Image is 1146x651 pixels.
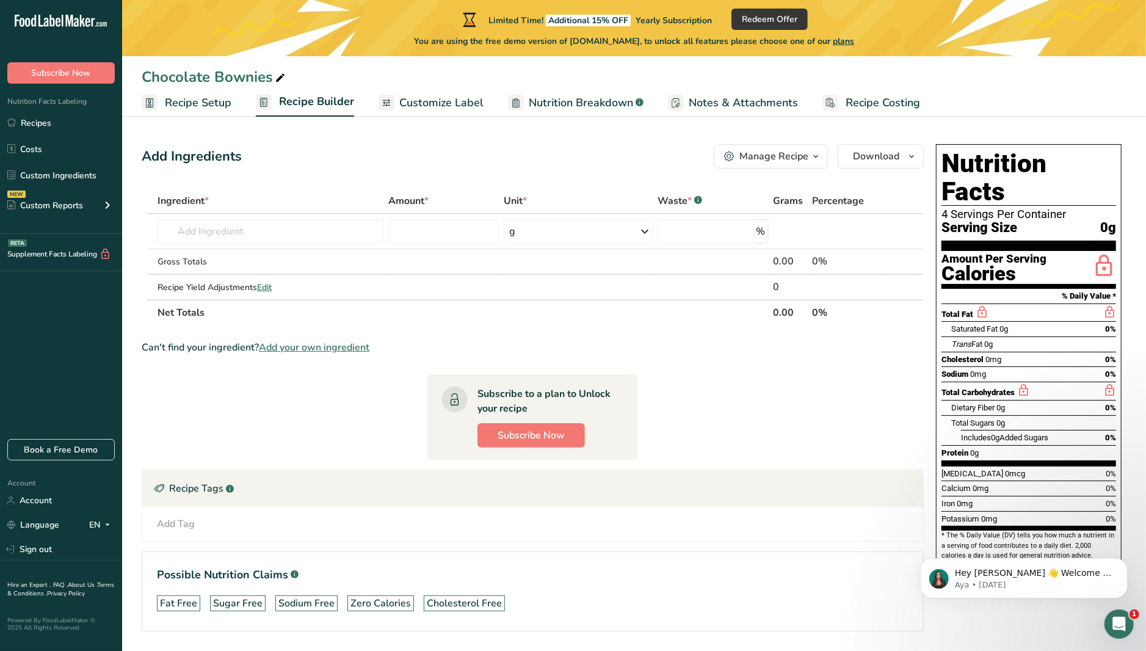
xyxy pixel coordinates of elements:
[985,355,1001,364] span: 0mg
[256,88,354,117] a: Recipe Builder
[902,533,1146,618] iframe: Intercom notifications message
[941,531,1116,561] section: * The % Daily Value (DV) tells you how much a nutrient in a serving of food contributes to a dail...
[774,194,803,208] span: Grams
[941,499,955,508] span: Iron
[7,191,26,198] div: NEW
[7,439,115,460] a: Book a Free Demo
[833,35,854,47] span: plans
[546,15,631,26] span: Additional 15% OFF
[7,581,51,589] a: Hire an Expert .
[996,418,1005,427] span: 0g
[427,596,502,611] div: Cholesterol Free
[1106,469,1116,478] span: 0%
[32,67,91,79] span: Subscribe Now
[668,89,798,117] a: Notes & Attachments
[213,596,263,611] div: Sugar Free
[636,15,712,26] span: Yearly Subscription
[822,89,920,117] a: Recipe Costing
[477,423,585,448] button: Subscribe Now
[774,254,808,269] div: 0.00
[1105,355,1116,364] span: 0%
[731,9,808,30] button: Redeem Offer
[1105,369,1116,379] span: 0%
[278,596,335,611] div: Sodium Free
[142,89,231,117] a: Recipe Setup
[941,208,1116,220] div: 4 Servings Per Container
[838,144,924,169] button: Download
[89,518,115,533] div: EN
[158,281,383,294] div: Recipe Yield Adjustments
[951,418,995,427] span: Total Sugars
[941,469,1003,478] span: [MEDICAL_DATA]
[498,428,565,443] span: Subscribe Now
[689,95,798,111] span: Notes & Attachments
[142,66,288,88] div: Chocolate Bownies
[68,581,97,589] a: About Us .
[399,95,484,111] span: Customize Label
[991,433,999,442] span: 0g
[951,324,998,333] span: Saturated Fat
[508,89,644,117] a: Nutrition Breakdown
[951,340,982,349] span: Fat
[714,144,828,169] button: Manage Recipe
[158,219,383,244] input: Add Ingredient
[8,239,27,247] div: BETA
[1106,484,1116,493] span: 0%
[941,253,1046,265] div: Amount Per Serving
[658,194,702,208] div: Waste
[810,299,887,325] th: 0%
[388,194,429,208] span: Amount
[1100,220,1116,236] span: 0g
[970,369,986,379] span: 0mg
[981,514,997,523] span: 0mg
[7,62,115,84] button: Subscribe Now
[984,340,993,349] span: 0g
[941,355,984,364] span: Cholesterol
[1105,433,1116,442] span: 0%
[259,340,369,355] span: Add your own ingredient
[529,95,633,111] span: Nutrition Breakdown
[941,289,1116,304] section: % Daily Value *
[742,13,797,26] span: Redeem Offer
[739,149,808,164] div: Manage Recipe
[379,89,484,117] a: Customize Label
[142,470,923,507] div: Recipe Tags
[812,254,885,269] div: 0%
[941,448,968,457] span: Protein
[7,581,114,598] a: Terms & Conditions .
[509,224,515,239] div: g
[941,484,971,493] span: Calcium
[961,433,1048,442] span: Includes Added Sugars
[279,93,354,110] span: Recipe Builder
[160,596,197,611] div: Fat Free
[7,199,83,212] div: Custom Reports
[957,499,973,508] span: 0mg
[973,484,988,493] span: 0mg
[7,514,59,536] a: Language
[7,617,115,631] div: Powered By FoodLabelMaker © 2025 All Rights Reserved
[941,388,1015,397] span: Total Carbohydrates
[941,369,968,379] span: Sodium
[165,95,231,111] span: Recipe Setup
[477,387,614,416] div: Subscribe to a plan to Unlock your recipe
[774,280,808,294] div: 0
[53,581,68,589] a: FAQ .
[414,35,854,48] span: You are using the free demo version of [DOMAIN_NAME], to unlock all features please choose one of...
[158,194,209,208] span: Ingredient
[1130,609,1139,619] span: 1
[941,150,1116,206] h1: Nutrition Facts
[941,265,1046,283] div: Calories
[257,282,272,293] span: Edit
[158,255,383,268] div: Gross Totals
[951,340,971,349] i: Trans
[853,149,899,164] span: Download
[941,220,1017,236] span: Serving Size
[142,147,242,167] div: Add Ingredients
[999,324,1008,333] span: 0g
[970,448,979,457] span: 0g
[941,310,973,319] span: Total Fat
[771,299,810,325] th: 0.00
